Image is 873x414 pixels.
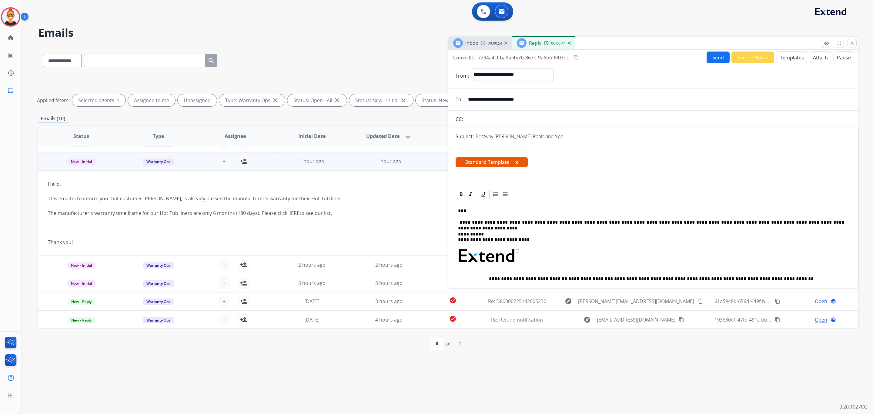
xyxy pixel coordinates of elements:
span: [PERSON_NAME][EMAIL_ADDRESS][DOMAIN_NAME] [578,298,694,305]
span: New - Reply [68,317,95,323]
p: Emails (10) [38,115,68,122]
mat-icon: check_circle [449,297,457,304]
span: [DATE] [304,316,319,323]
mat-icon: close [849,41,855,46]
span: + [223,158,226,165]
span: Standard Template [456,157,528,167]
mat-icon: remove_red_eye [824,41,829,46]
mat-icon: person_add [240,261,247,269]
a: HERE [287,210,299,216]
span: 00:00:44 [551,41,566,46]
div: Status: Open - All [287,94,347,106]
mat-icon: home [7,34,14,42]
mat-icon: search [208,57,215,64]
span: New - Reply [68,299,95,305]
div: Selected agents: 1 [72,94,125,106]
div: Hello, [48,180,695,188]
p: Bestway [PERSON_NAME] Pools and Spa [476,133,563,140]
span: Re: Refund notification [491,316,543,323]
span: + [223,279,226,287]
mat-icon: close [400,97,407,104]
div: Status: New - Initial [349,94,413,106]
div: Thank you! [48,239,695,246]
span: 3 hours ago [375,280,403,286]
span: 3 hours ago [298,280,326,286]
span: Inbox [465,40,478,46]
button: x [515,159,518,166]
mat-icon: person_add [240,279,247,287]
span: [DATE] [304,298,319,305]
button: Send [707,52,730,63]
span: 2 hours ago [298,262,326,268]
button: + [218,277,230,289]
div: 1 [454,338,466,350]
span: Type [153,132,164,140]
button: + [218,295,230,307]
p: CC: [456,115,463,123]
span: 00:00:54 [488,41,502,46]
mat-icon: history [7,69,14,77]
h2: Emails [38,27,858,39]
button: Templates [777,52,807,63]
span: Initial Date [298,132,326,140]
p: Subject: [456,133,474,140]
span: [EMAIL_ADDRESS][DOMAIN_NAME] [597,316,675,323]
button: + [218,259,230,271]
button: Pause [834,52,854,63]
span: New - Initial [67,280,95,287]
span: Re: D80300225142005230 [488,298,546,305]
mat-icon: fullscreen [837,41,842,46]
button: Attach [810,52,831,63]
span: 2 hours ago [375,262,403,268]
mat-icon: language [831,299,836,304]
span: Warranty Ops [143,280,174,287]
mat-icon: person_add [240,316,247,323]
span: Updated Date [366,132,400,140]
span: + [223,298,226,305]
span: 4 hours ago [375,316,403,323]
div: Type: Warranty Ops [219,94,285,106]
span: Warranty Ops [143,262,174,269]
mat-icon: person_add [240,298,247,305]
div: Status: New - Reply [416,94,480,106]
span: Status [73,132,89,140]
mat-icon: check_circle [449,315,457,322]
button: Secure Notes [731,52,774,63]
div: Bullet List [501,190,510,199]
mat-icon: arrow_downward [404,132,412,140]
span: Warranty Ops [143,299,174,305]
mat-icon: content_copy [775,317,780,322]
p: Applied filters: [37,97,70,104]
mat-icon: content_copy [574,55,579,60]
span: 7294a4cf-ba8a-457b-867d-9a6bbf6f03bc [478,54,569,61]
img: avatar [2,8,19,25]
button: + [218,314,230,326]
div: of [446,340,451,347]
span: 61a5948d-656d-449f-be9a-d16bc230b733 [714,298,808,305]
div: Underline [479,190,488,199]
span: 3 hours ago [375,298,403,305]
span: Reply [529,40,541,46]
mat-icon: person_add [240,158,247,165]
span: Warranty Ops [143,159,174,165]
mat-icon: content_copy [697,299,703,304]
mat-icon: list_alt [7,52,14,59]
mat-icon: inbox [7,87,14,94]
div: Assigned to me [128,94,175,106]
span: Open [815,298,827,305]
mat-icon: language [831,317,836,322]
span: 1 hour ago [376,158,401,165]
span: + [223,316,226,323]
span: New - Initial [67,159,95,165]
mat-icon: close [272,97,279,104]
div: This email is to inform you that customer [PERSON_NAME], is already passed the manufacturer's war... [48,195,695,202]
span: 193630c1-47fb-491c-bb9a-7cee65d9c760 [714,316,807,323]
div: The manufacturer's warranty time frame for our Hot Tub liners are only 6 months (180 days). Pleas... [48,209,695,217]
div: Ordered List [491,190,500,199]
button: + [218,155,230,167]
p: Convo ID: [453,54,475,61]
div: Italic [466,190,475,199]
div: Bold [457,190,466,199]
mat-icon: close [333,97,341,104]
span: + [223,261,226,269]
